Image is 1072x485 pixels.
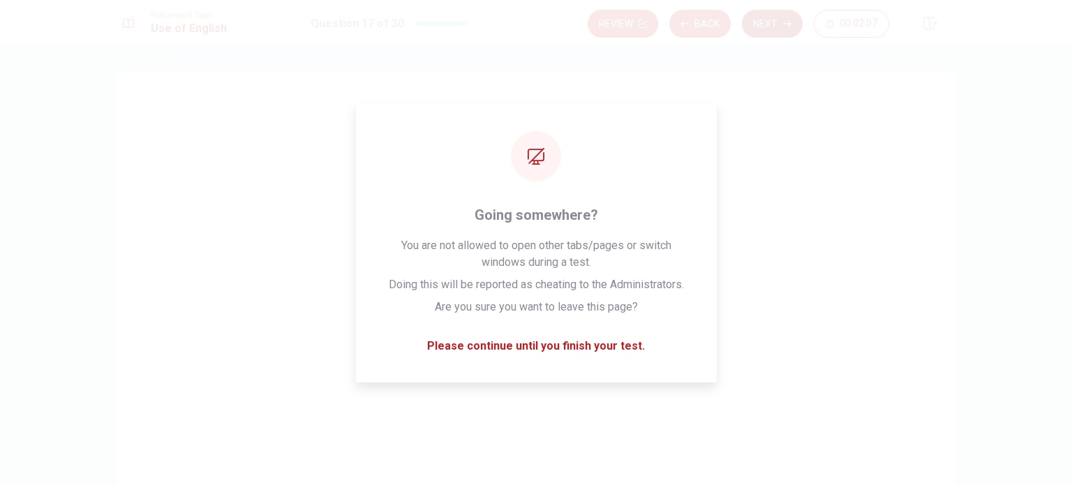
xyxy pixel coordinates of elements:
[417,208,655,243] button: Atrained
[417,254,655,289] button: Btame
[424,260,446,283] div: B
[588,10,658,38] button: Review
[424,352,446,375] div: D
[311,15,404,32] h1: Question 17 of 30
[840,18,877,29] span: 00:02:07
[452,263,476,280] span: tame
[424,306,446,329] div: C
[151,20,227,37] h1: Use of English
[417,300,655,335] button: Cloud
[417,169,655,186] span: The opposite of "wild" is ___.
[669,10,731,38] button: Back
[417,130,655,152] h4: Question 17
[452,309,472,326] span: loud
[151,10,227,20] span: Placement Test
[742,10,803,38] button: Next
[814,10,889,38] button: 00:02:07
[452,355,475,372] span: calm
[452,217,485,234] span: trained
[424,214,446,237] div: A
[417,346,655,381] button: Dcalm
